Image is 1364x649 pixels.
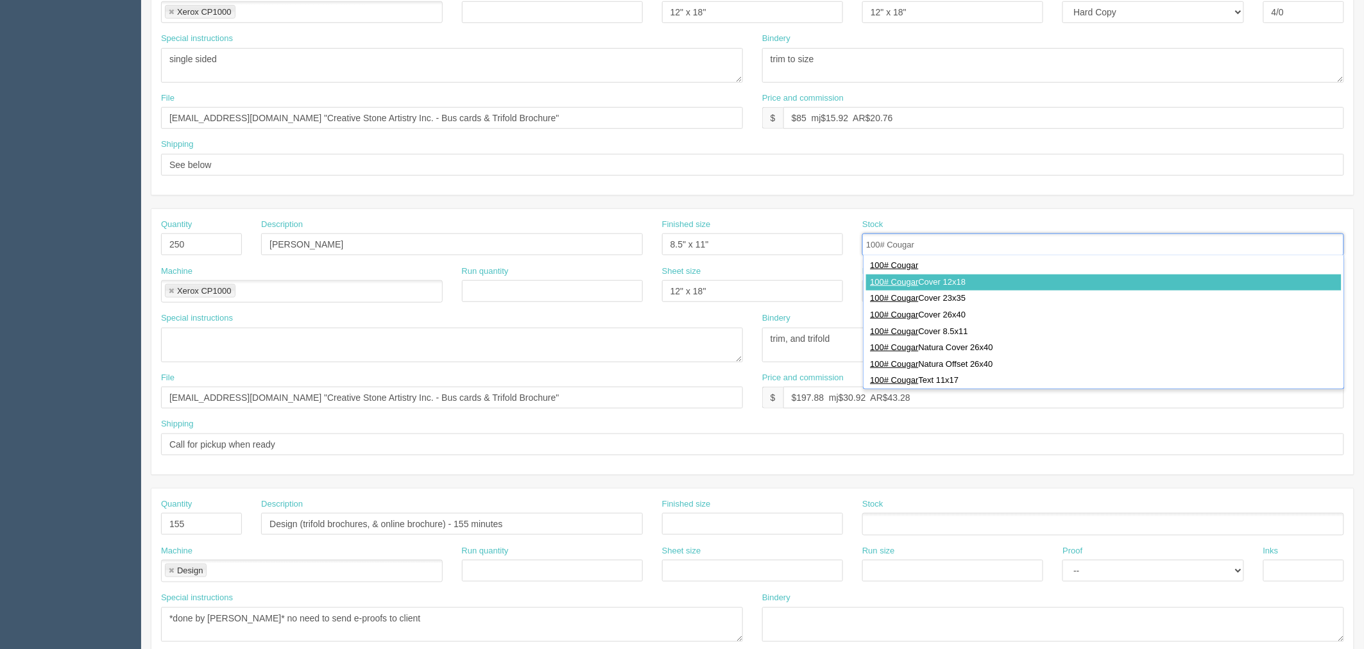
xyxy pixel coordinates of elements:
[866,357,1342,373] div: Natura Offset 26x40
[866,373,1342,389] div: Text 11x17
[866,274,1342,291] div: Cover 12x18
[866,291,1342,307] div: Cover 23x35
[871,359,919,369] span: 100# Cougar
[871,277,919,287] span: 100# Cougar
[871,326,919,336] span: 100# Cougar
[866,307,1342,324] div: Cover 26x40
[871,293,919,303] span: 100# Cougar
[866,340,1342,357] div: Natura Cover 26x40
[871,342,919,352] span: 100# Cougar
[871,375,919,385] span: 100# Cougar
[871,310,919,319] span: 100# Cougar
[866,324,1342,341] div: Cover 8.5x11
[871,260,919,270] span: 100# Cougar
